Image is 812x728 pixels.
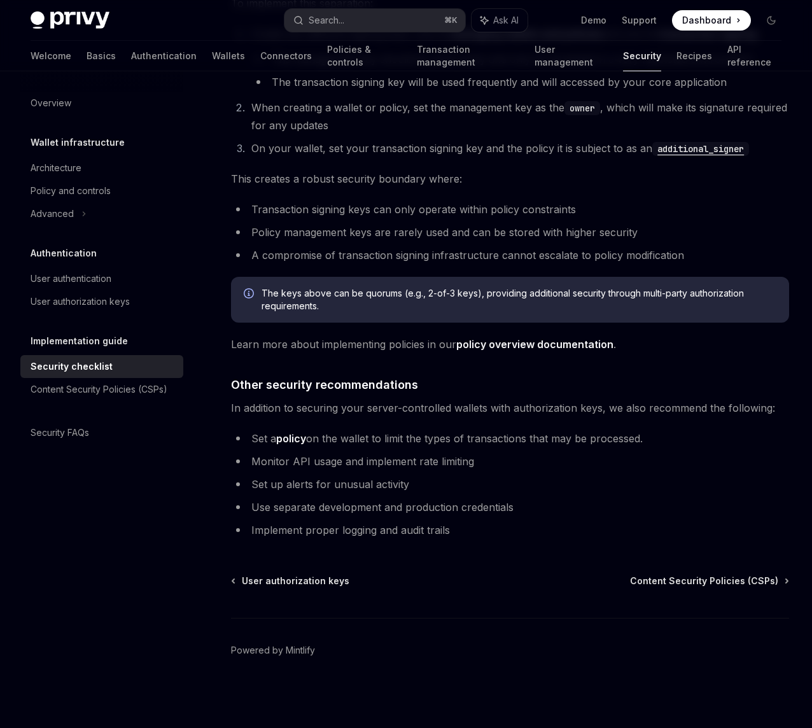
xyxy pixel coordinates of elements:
[20,179,183,202] a: Policy and controls
[31,160,81,176] div: Architecture
[231,223,789,241] li: Policy management keys are rarely used and can be stored with higher security
[31,382,167,397] div: Content Security Policies (CSPs)
[251,101,787,132] span: When creating a wallet or policy, set the management key as the , which will make its signature r...
[682,14,731,27] span: Dashboard
[309,13,344,28] div: Search...
[231,498,789,516] li: Use separate development and production credentials
[231,430,789,447] li: Set a on the wallet to limit the types of transactions that may be processed.
[31,135,125,150] h5: Wallet infrastructure
[262,287,776,312] span: The keys above can be quorums (e.g., 2-of-3 keys), providing additional security through multi-pa...
[31,359,113,374] div: Security checklist
[456,338,613,351] a: policy overview documentation
[231,399,789,417] span: In addition to securing your server-controlled wallets with authorization keys, we also recommend...
[231,521,789,539] li: Implement proper logging and audit trails
[672,10,751,31] a: Dashboard
[231,246,789,264] li: A compromise of transaction signing infrastructure cannot escalate to policy modification
[417,41,519,71] a: Transaction management
[231,200,789,218] li: Transaction signing keys can only operate within policy constraints
[231,170,789,188] span: This creates a robust security boundary where:
[581,14,606,27] a: Demo
[535,41,608,71] a: User management
[20,157,183,179] a: Architecture
[444,15,458,25] span: ⌘ K
[493,14,519,27] span: Ask AI
[87,41,116,71] a: Basics
[244,288,256,301] svg: Info
[20,355,183,378] a: Security checklist
[31,206,74,221] div: Advanced
[284,9,466,32] button: Search...⌘K
[623,41,661,71] a: Security
[20,92,183,115] a: Overview
[327,41,402,71] a: Policies & controls
[212,41,245,71] a: Wallets
[131,41,197,71] a: Authentication
[31,95,71,111] div: Overview
[31,11,109,29] img: dark logo
[622,14,657,27] a: Support
[260,41,312,71] a: Connectors
[251,142,749,155] span: On your wallet, set your transaction signing key and the policy it is subject to as an
[231,376,418,393] span: Other security recommendations
[242,575,349,587] span: User authorization keys
[231,335,789,353] span: Learn more about implementing policies in our .
[31,425,89,440] div: Security FAQs
[231,475,789,493] li: Set up alerts for unusual activity
[676,41,712,71] a: Recipes
[276,432,306,445] a: policy
[31,246,97,261] h5: Authentication
[31,294,130,309] div: User authorization keys
[472,9,528,32] button: Ask AI
[251,73,789,91] li: The transaction signing key will be used frequently and will accessed by your core application
[31,41,71,71] a: Welcome
[231,452,789,470] li: Monitor API usage and implement rate limiting
[31,333,128,349] h5: Implementation guide
[231,644,315,657] a: Powered by Mintlify
[20,267,183,290] a: User authentication
[232,575,349,587] a: User authorization keys
[630,575,788,587] a: Content Security Policies (CSPs)
[652,142,749,156] code: additional_signer
[31,183,111,199] div: Policy and controls
[727,41,781,71] a: API reference
[20,378,183,401] a: Content Security Policies (CSPs)
[630,575,778,587] span: Content Security Policies (CSPs)
[31,271,111,286] div: User authentication
[761,10,781,31] button: Toggle dark mode
[564,101,600,115] code: owner
[20,421,183,444] a: Security FAQs
[20,290,183,313] a: User authorization keys
[652,142,749,155] a: additional_signer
